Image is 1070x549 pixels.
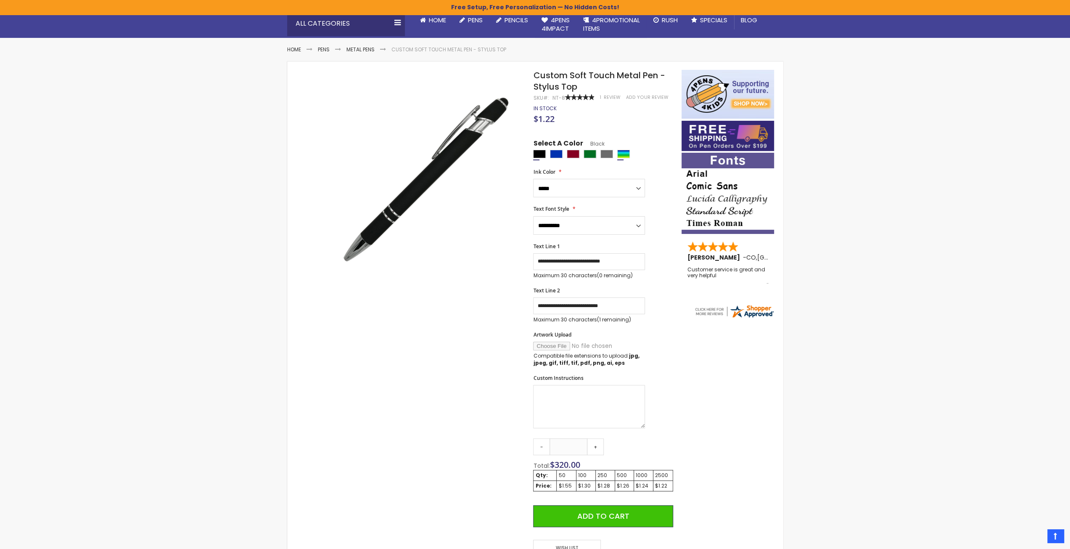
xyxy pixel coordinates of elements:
a: Top [1047,529,1064,543]
div: $1.24 [636,483,651,489]
div: $1.22 [655,483,671,489]
div: Burgundy [567,150,579,158]
a: 4pens.com certificate URL [694,313,774,321]
div: 1000 [636,472,651,479]
img: font-personalization-examples [682,153,774,234]
div: All Categories [287,11,405,36]
strong: Price: [535,482,551,489]
span: Add to Cart [577,511,629,521]
span: 4PROMOTIONAL ITEMS [583,16,640,33]
span: - , [743,253,819,262]
strong: jpg, jpeg, gif, tiff, tif, pdf, png, ai, eps [533,352,639,366]
p: Compatible file extensions to upload: [533,353,645,366]
a: Pencils [489,11,535,29]
span: In stock [533,105,556,112]
p: Maximum 30 characters [533,316,645,323]
span: Text Font Style [533,205,569,212]
a: Home [413,11,453,29]
div: 250 [597,472,613,479]
span: CO [746,253,756,262]
div: 100 [578,472,594,479]
a: Metal Pens [346,46,375,53]
a: Blog [734,11,764,29]
div: 50 [558,472,574,479]
img: regal_rubber_black_1_1.jpg [330,82,522,274]
div: Assorted [617,150,630,158]
span: Custom Soft Touch Metal Pen - Stylus Top [533,69,665,93]
div: Availability [533,105,556,112]
span: (1 remaining) [597,316,631,323]
div: $1.55 [558,483,574,489]
li: Custom Soft Touch Metal Pen - Stylus Top [391,46,506,53]
div: 500 [617,472,632,479]
div: $1.30 [578,483,594,489]
div: $1.28 [597,483,613,489]
a: Pens [318,46,330,53]
span: 1 [600,94,601,101]
p: Maximum 30 characters [533,272,645,279]
div: 2500 [655,472,671,479]
span: Review [603,94,620,101]
strong: SKU [533,94,549,101]
div: Black [533,150,546,158]
span: 4Pens 4impact [542,16,570,33]
span: Total: [533,461,550,470]
span: (0 remaining) [597,272,632,279]
div: Grey [600,150,613,158]
span: Blog [741,16,757,24]
span: [PERSON_NAME] [687,253,743,262]
a: 1 Review [600,94,621,101]
div: Blue [550,150,563,158]
span: Artwork Upload [533,331,571,338]
span: Specials [700,16,727,24]
span: Custom Instructions [533,374,583,382]
button: Add to Cart [533,505,673,527]
a: Rush [647,11,684,29]
div: Green [584,150,596,158]
strong: Qty: [535,472,547,479]
a: - [533,438,550,455]
a: + [587,438,604,455]
span: Rush [662,16,678,24]
span: Text Line 2 [533,287,560,294]
span: Text Line 1 [533,243,560,250]
span: Home [429,16,446,24]
a: Specials [684,11,734,29]
div: NT-8 [552,95,565,101]
span: 320.00 [554,459,580,470]
img: Free shipping on orders over $199 [682,121,774,151]
span: [GEOGRAPHIC_DATA] [757,253,819,262]
span: Pens [468,16,483,24]
span: $ [550,459,580,470]
a: Pens [453,11,489,29]
a: 4Pens4impact [535,11,576,38]
img: 4pens 4 kids [682,70,774,119]
img: 4pens.com widget logo [694,304,774,319]
a: 4PROMOTIONALITEMS [576,11,647,38]
a: Add Your Review [626,94,668,101]
a: Home [287,46,301,53]
span: Black [583,140,604,147]
span: Select A Color [533,139,583,150]
div: $1.26 [617,483,632,489]
div: Customer service is great and very helpful [687,267,769,285]
span: Ink Color [533,168,555,175]
span: $1.22 [533,113,554,125]
span: Pencils [505,16,528,24]
div: 100% [565,94,594,100]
